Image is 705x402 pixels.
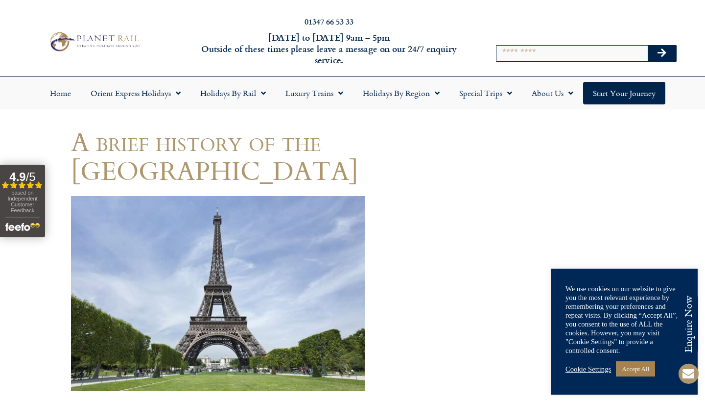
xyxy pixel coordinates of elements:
[522,82,583,104] a: About Us
[40,82,81,104] a: Home
[305,16,353,27] a: 01347 66 53 33
[565,365,611,374] a: Cookie Settings
[5,82,700,104] nav: Menu
[81,82,190,104] a: Orient Express Holidays
[353,82,449,104] a: Holidays by Region
[46,30,142,53] img: Planet Rail Train Holidays Logo
[616,361,655,377] a: Accept All
[583,82,665,104] a: Start your Journey
[71,127,438,185] h1: A brief history of the [GEOGRAPHIC_DATA]
[565,284,683,355] div: We use cookies on our website to give you the most relevant experience by remembering your prefer...
[449,82,522,104] a: Special Trips
[190,82,276,104] a: Holidays by Rail
[190,32,468,66] h6: [DATE] to [DATE] 9am – 5pm Outside of these times please leave a message on our 24/7 enquiry serv...
[276,82,353,104] a: Luxury Trains
[648,46,676,61] button: Search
